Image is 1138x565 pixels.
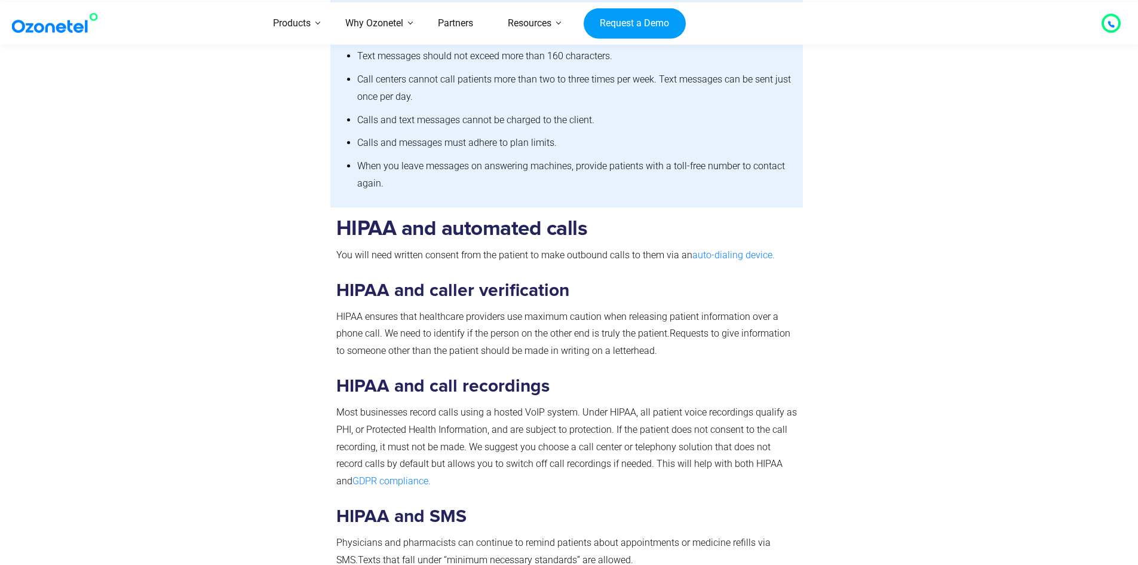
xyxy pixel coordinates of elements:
[357,68,792,109] li: Call centers cannot call patients more than two to three times per week. Text messages can be sen...
[421,2,490,45] a: Partners
[490,2,569,45] a: Resources
[336,247,797,264] p: You will need written consent from the patient to make outbound calls to them via an
[357,155,792,196] li: When you leave messages on answering machines, provide patients with a toll-free number to contac...
[584,8,686,39] a: Request a Demo
[336,508,467,526] strong: HIPAA and SMS
[336,377,550,395] strong: HIPAA and call recordings
[352,475,431,487] a: GDPR compliance.
[692,249,775,261] a: auto-dialing device.
[336,282,569,300] strong: HIPAA and caller verification
[328,2,421,45] a: Why Ozonetel
[357,132,792,155] li: Calls and messages must adhere to plan limits.
[357,109,792,132] li: Calls and text messages cannot be charged to the client.
[256,2,328,45] a: Products
[336,218,588,239] strong: HIPAA and automated calls
[336,404,797,490] p: Most businesses record calls using a hosted VoIP system. Under HIPAA, all patient voice recording...
[357,45,792,68] li: Text messages should not exceed more than 160 characters.
[336,309,797,360] p: HIPAA ensures that healthcare providers use maximum caution when releasing patient information ov...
